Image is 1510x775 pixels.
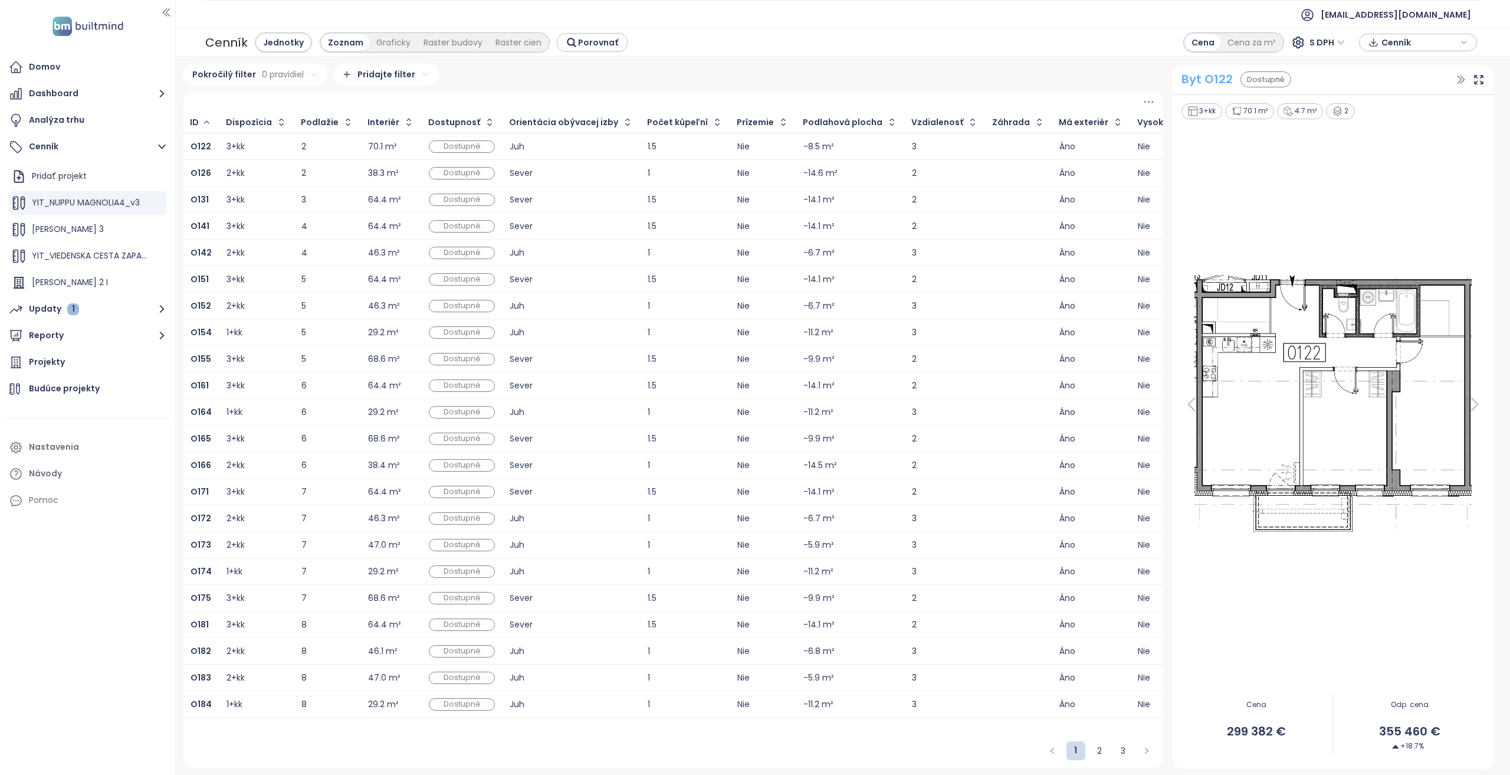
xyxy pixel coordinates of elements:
a: O155 [191,355,211,363]
b: O183 [191,672,211,684]
div: 6 [301,408,353,416]
div: Juh [510,302,633,310]
div: Nie [737,435,789,443]
b: O126 [191,167,211,179]
a: O126 [191,169,211,177]
div: Dostupné [429,380,495,392]
div: 3+kk [1181,103,1223,119]
div: Má exteriér [1059,119,1108,126]
div: 2 [912,169,978,177]
a: 3 [1114,742,1132,760]
a: Návody [6,462,169,486]
div: Nie [1138,302,1209,310]
div: Nie [737,462,789,469]
b: O155 [191,353,211,365]
div: Nie [737,223,789,230]
div: 3 [912,143,978,151]
div: 2+kk [226,169,245,177]
li: 2 [1090,741,1109,760]
div: Dostupné [429,140,495,153]
a: O184 [191,701,212,708]
div: [PERSON_NAME] 2 I [9,271,166,295]
div: 4.7 m² [1277,103,1324,119]
div: 6 [301,462,353,469]
div: -11.2 m² [803,408,833,416]
div: 1.5 [648,435,723,443]
div: Nie [1138,196,1209,204]
div: Nie [737,355,789,363]
div: 2+kk [226,302,245,310]
div: Sever [510,488,633,496]
a: Projekty [6,351,169,374]
div: Dostupné [1240,71,1291,87]
div: -6.7 m² [803,249,835,257]
div: 2 [912,196,978,204]
div: Áno [1059,355,1123,363]
div: Sever [510,462,633,469]
div: -9.9 m² [803,355,835,363]
div: ID [190,119,199,126]
li: 3 [1114,741,1132,760]
b: O171 [191,486,209,498]
div: Pridať projekt [9,165,166,188]
div: Dostupné [429,512,495,525]
div: -11.2 m² [803,329,833,336]
button: Dashboard [6,82,169,106]
div: Dostupnosť [428,119,480,126]
div: Sever [510,223,633,230]
div: Áno [1059,249,1123,257]
div: Juh [510,249,633,257]
div: Sever [510,196,633,204]
div: 6 [301,382,353,390]
a: O181 [191,621,209,629]
div: Prízemie [737,119,774,126]
div: Áno [1059,223,1123,230]
div: Graficky [370,34,417,51]
div: -8.5 m² [803,143,834,151]
div: Dostupné [429,459,495,472]
div: Cena za m² [1221,34,1282,51]
div: 3+kk [226,382,245,390]
div: 3+kk [226,355,245,363]
div: 1.5 [648,355,723,363]
div: -9.9 m² [803,435,835,443]
a: O152 [191,302,211,310]
div: 1+kk [226,329,242,336]
div: Sever [510,276,633,283]
div: 29.2 m² [368,329,399,336]
div: Počet kúpeľní [647,119,708,126]
div: YIT_NUPPU MAGNOLIA4_v3 [9,191,166,215]
div: 1.5 [648,276,723,283]
div: 2 [912,382,978,390]
div: Nie [737,408,789,416]
div: Nie [1138,408,1209,416]
div: Vysoký strop [1137,119,1194,126]
div: Áno [1059,169,1123,177]
a: O141 [191,223,209,230]
b: O182 [191,645,211,657]
a: O172 [191,515,211,522]
div: Updaty [29,302,79,316]
div: Dostupné [429,433,495,445]
div: Dostupné [429,672,495,684]
div: Dostupné [429,406,495,418]
div: Dostupné [429,167,495,179]
div: -14.5 m² [803,462,837,469]
button: Updaty 1 [6,297,169,321]
div: 3 [912,408,978,416]
a: O122 [191,143,211,151]
div: 3 [912,302,978,310]
b: O152 [191,300,211,312]
div: Sever [510,382,633,390]
div: 1 [648,169,723,177]
div: Pridať projekt [32,169,87,184]
div: 1.5 [648,488,723,496]
div: Orientácia obývacej izby [509,119,618,126]
div: 2 [912,435,978,443]
div: Pomoc [29,493,58,508]
div: Dostupné [429,619,495,631]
